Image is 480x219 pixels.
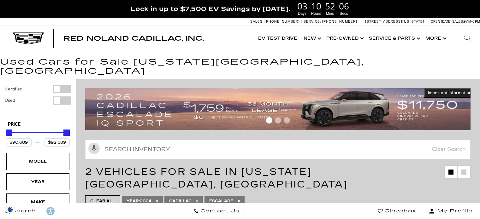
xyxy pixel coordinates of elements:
[324,2,336,10] span: 52
[6,138,32,147] input: Minimum
[338,11,350,16] span: Secs
[300,26,323,51] a: New
[3,206,18,213] section: Click to Open Cookie Consent Modal
[6,173,69,190] div: YearYear
[452,20,464,24] span: Sales:
[199,207,240,216] span: Contact Us
[250,20,264,24] span: Sales:
[6,127,70,147] div: Price
[6,153,69,170] div: ModelModel
[130,5,290,13] span: Lock in up to $7,500 EV Savings by [DATE].
[322,20,357,24] span: [PHONE_NUMBER]
[469,3,477,11] a: Close
[255,26,300,51] a: EV Test Drive
[63,130,70,136] div: Maximum Price
[421,203,480,219] button: Open user profile menu
[304,20,321,24] span: Service:
[6,193,69,210] div: MakeMake
[338,2,350,10] span: 06
[3,206,18,213] img: Opt-Out Icon
[383,207,416,216] span: Glovebox
[310,11,322,16] span: Hours
[250,20,301,23] a: Sales: [PHONE_NUMBER]
[284,117,290,124] span: Go to slide 3
[189,203,245,219] a: Contact Us
[169,197,192,205] span: Cadillac
[44,138,70,147] input: Maximum
[373,203,421,219] a: Glovebox
[6,130,12,136] div: Minimum Price
[422,26,448,51] button: More
[323,26,366,51] a: Pre-Owned
[13,32,44,44] img: Cadillac Dark Logo with Cadillac White Text
[90,197,115,205] span: Clear All
[63,35,204,42] a: Red Noland Cadillac, Inc.
[366,26,422,51] a: Service & Parts
[365,20,424,24] a: [STREET_ADDRESS][US_STATE]
[10,207,36,216] span: Search
[301,20,359,23] a: Service: [PHONE_NUMBER]
[296,2,308,10] span: 03
[5,85,71,116] div: Filter by Vehicle Type
[127,197,151,205] span: 2024
[209,197,233,205] span: Escalade
[275,117,281,124] span: Go to slide 2
[266,117,272,124] span: Go to slide 1
[88,143,100,154] svg: Click to toggle on voice search
[85,166,348,190] span: 2 Vehicles for Sale in [US_STATE][GEOGRAPHIC_DATA], [GEOGRAPHIC_DATA]
[435,207,473,216] span: My Profile
[431,20,452,24] span: Open [DATE]
[428,90,471,95] span: Important Information
[336,1,338,11] span: :
[310,2,322,10] span: 10
[424,88,475,98] button: Important Information
[464,20,480,24] span: 9 AM-6 PM
[324,11,336,16] span: Mins
[22,199,54,205] div: Make
[322,1,324,11] span: :
[8,122,68,127] h5: Price
[22,158,54,165] div: Model
[264,20,300,24] span: [PHONE_NUMBER]
[85,140,471,159] input: Search Inventory
[308,1,310,11] span: :
[85,88,475,130] img: 2509-September-FOM-Escalade-IQ-Lease9
[5,86,22,92] label: Certified
[296,11,308,16] span: Days
[5,97,15,104] label: Used
[22,178,54,185] div: Year
[127,199,140,203] span: Year :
